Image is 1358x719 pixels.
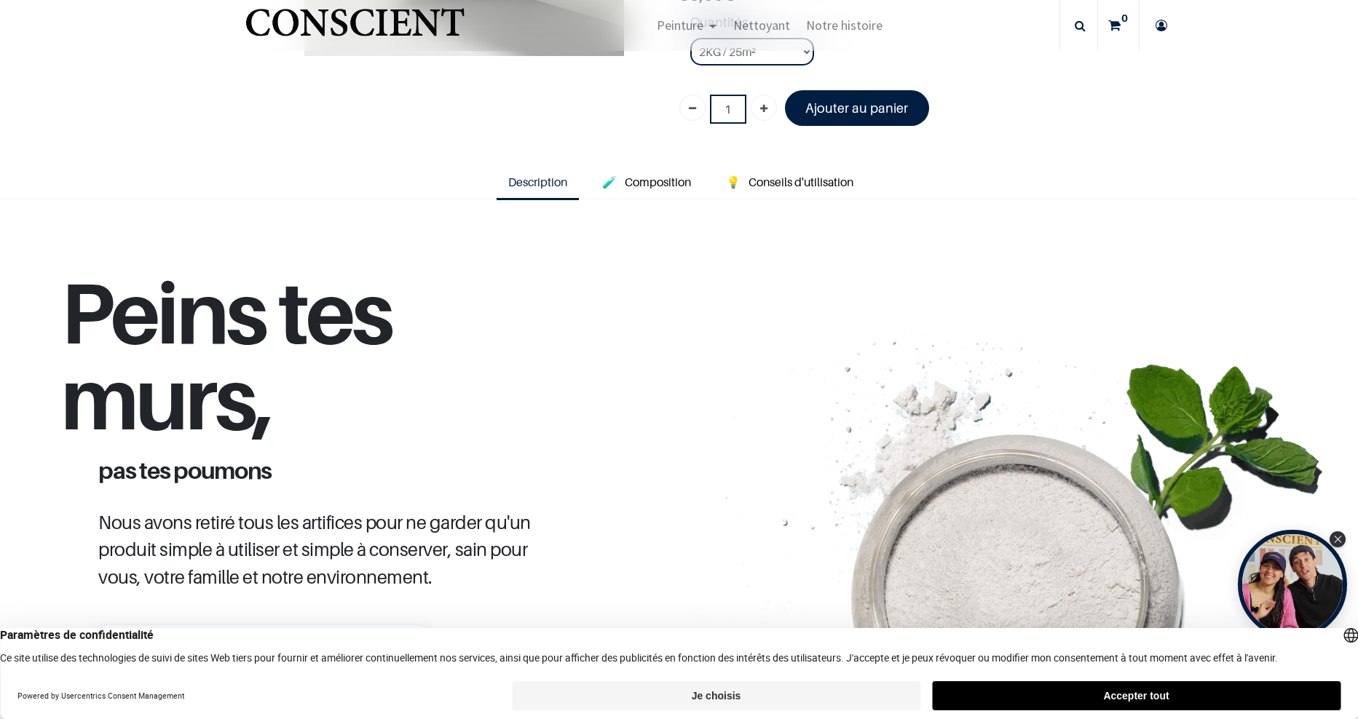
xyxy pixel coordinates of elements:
[508,175,567,189] span: Description
[733,17,790,33] span: Nettoyant
[87,458,580,482] h1: pas tes poumons
[1330,531,1346,547] div: Close Tolstoy widget
[805,100,908,116] font: Ajouter au panier
[1238,530,1347,639] div: Open Tolstoy widget
[806,17,883,33] span: Notre histoire
[1238,530,1347,639] div: Tolstoy bubble widget
[749,175,853,189] span: Conseils d'utilisation
[751,95,777,121] a: Ajouter
[1238,530,1347,639] div: Open Tolstoy
[602,175,617,189] span: 🧪
[625,175,691,189] span: Composition
[679,95,706,121] a: Supprimer
[785,90,930,126] a: Ajouter au panier
[726,175,741,189] span: 💡
[657,17,703,33] span: Peinture
[98,511,530,589] span: Nous avons retiré tous les artifices pour ne garder qu'un produit simple à utiliser et simple à c...
[1118,11,1132,25] sup: 0
[60,269,608,458] h1: Peins tes murs,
